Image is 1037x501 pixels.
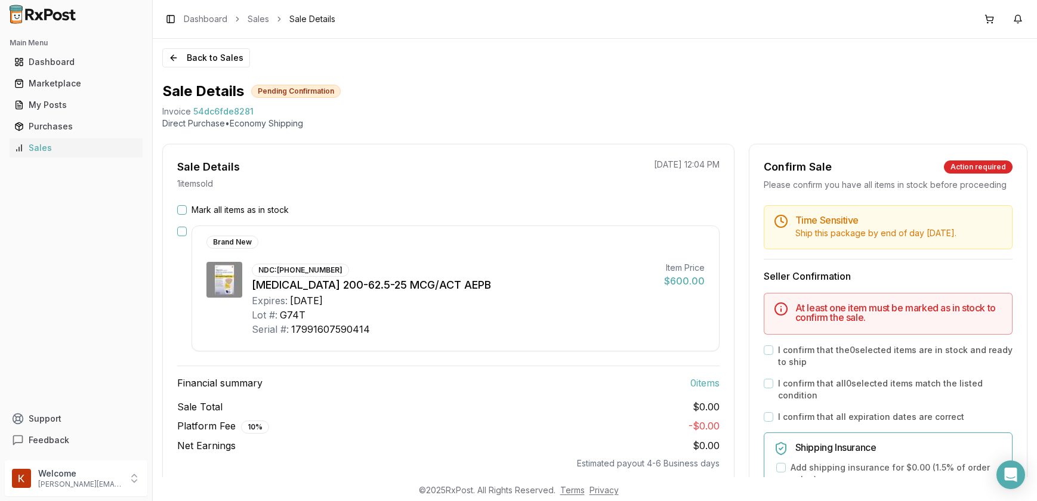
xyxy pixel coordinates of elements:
[252,277,655,293] div: [MEDICAL_DATA] 200-62.5-25 MCG/ACT AEPB
[252,264,349,277] div: NDC: [PHONE_NUMBER]
[690,376,720,390] span: 0 item s
[38,468,121,480] p: Welcome
[795,303,1002,322] h5: At least one item must be marked as in stock to confirm the sale.
[795,215,1002,225] h5: Time Sensitive
[5,95,147,115] button: My Posts
[290,293,323,308] div: [DATE]
[5,52,147,72] button: Dashboard
[12,469,31,488] img: User avatar
[206,236,258,249] div: Brand New
[280,308,305,322] div: G74T
[162,106,191,117] div: Invoice
[241,420,269,434] div: 10 %
[38,480,121,489] p: [PERSON_NAME][EMAIL_ADDRESS][DOMAIN_NAME]
[689,420,720,432] span: - $0.00
[764,269,1013,283] h3: Seller Confirmation
[177,159,240,175] div: Sale Details
[291,322,370,336] div: 17991607590414
[14,142,138,154] div: Sales
[177,457,720,469] div: Estimated payout 4-6 Business days
[5,408,147,429] button: Support
[162,117,1027,129] p: Direct Purchase • Economy Shipping
[10,73,143,94] a: Marketplace
[693,400,720,414] span: $0.00
[560,485,585,495] a: Terms
[5,138,147,157] button: Sales
[252,308,277,322] div: Lot #:
[193,106,254,117] span: 54dc6fde8281
[29,434,69,446] span: Feedback
[664,262,705,274] div: Item Price
[10,38,143,48] h2: Main Menu
[778,411,964,423] label: I confirm that all expiration dates are correct
[795,228,956,238] span: Ship this package by end of day [DATE] .
[177,376,263,390] span: Financial summary
[764,179,1013,191] div: Please confirm you have all items in stock before proceeding
[177,178,213,190] p: 1 item sold
[996,460,1025,489] div: Open Intercom Messenger
[177,419,269,434] span: Platform Fee
[664,274,705,288] div: $600.00
[5,117,147,136] button: Purchases
[654,159,720,171] p: [DATE] 12:04 PM
[14,78,138,89] div: Marketplace
[5,5,81,24] img: RxPost Logo
[177,438,236,453] span: Net Earnings
[693,440,720,451] span: $0.00
[192,204,289,216] label: Mark all items as in stock
[252,322,289,336] div: Serial #:
[5,74,147,93] button: Marketplace
[252,293,288,308] div: Expires:
[14,56,138,68] div: Dashboard
[778,378,1013,401] label: I confirm that all 0 selected items match the listed condition
[177,400,223,414] span: Sale Total
[764,159,832,175] div: Confirm Sale
[14,99,138,111] div: My Posts
[251,85,341,98] div: Pending Confirmation
[795,443,1002,452] h5: Shipping Insurance
[791,462,1002,485] label: Add shipping insurance for $0.00 ( 1.5 % of order value)
[10,51,143,73] a: Dashboard
[10,94,143,116] a: My Posts
[590,485,619,495] a: Privacy
[162,82,244,101] h1: Sale Details
[944,160,1013,174] div: Action required
[10,116,143,137] a: Purchases
[10,137,143,159] a: Sales
[248,13,269,25] a: Sales
[184,13,227,25] a: Dashboard
[14,120,138,132] div: Purchases
[162,48,250,67] button: Back to Sales
[289,13,335,25] span: Sale Details
[778,344,1013,368] label: I confirm that the 0 selected items are in stock and ready to ship
[5,429,147,451] button: Feedback
[184,13,335,25] nav: breadcrumb
[206,262,242,298] img: Trelegy Ellipta 200-62.5-25 MCG/ACT AEPB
